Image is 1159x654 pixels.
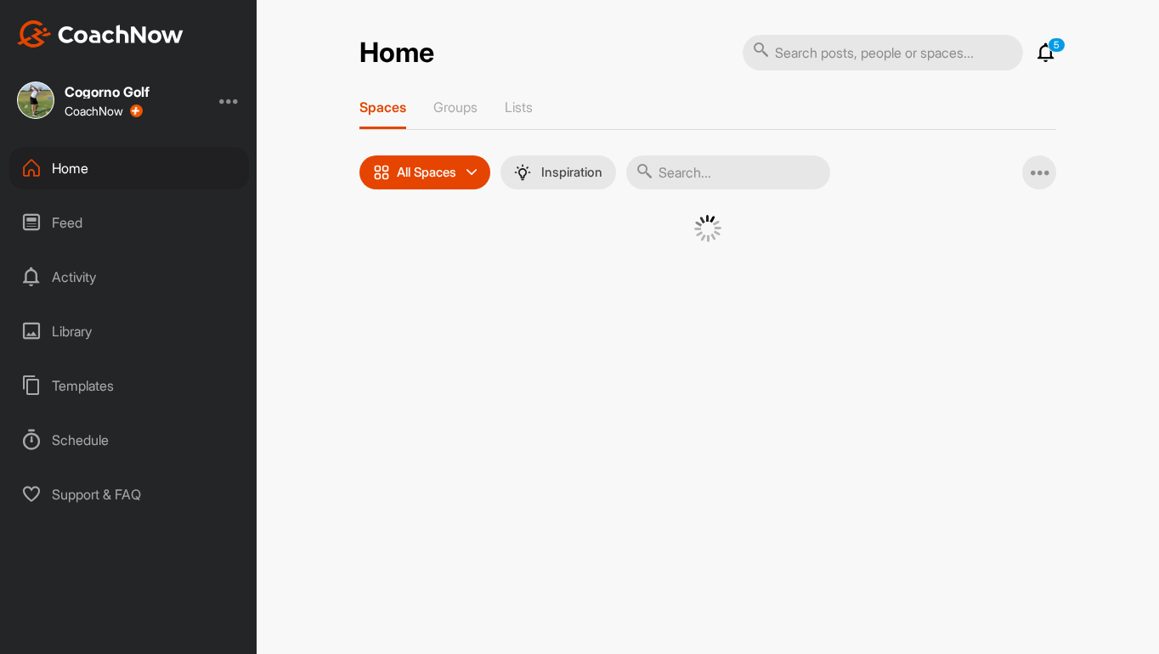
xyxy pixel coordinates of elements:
div: Activity [9,256,249,298]
div: Templates [9,364,249,407]
p: Groups [433,99,478,116]
div: Library [9,310,249,352]
p: Spaces [359,99,406,116]
img: CoachNow [17,20,184,48]
div: Schedule [9,419,249,461]
input: Search posts, people or spaces... [743,35,1023,70]
input: Search... [626,155,830,189]
div: Home [9,147,249,189]
img: G6gVgL6ErOh57ABN0eRmCEwV0I4iEi4d8EwaPGI0tHgoAbU4EAHFLEQAh+QQFCgALACwIAA4AGAASAAAEbHDJSesaOCdk+8xg... [694,215,721,242]
img: menuIcon [514,164,531,181]
h2: Home [359,37,434,70]
img: icon [373,164,390,181]
div: CoachNow [65,104,143,118]
img: square_d1c020ef43f25eddc99f18be7fb47767.jpg [17,82,54,119]
div: Feed [9,201,249,244]
p: Inspiration [541,166,602,179]
p: All Spaces [397,166,456,179]
div: Cogorno Golf [65,85,150,99]
p: 5 [1048,37,1066,53]
p: Lists [505,99,533,116]
div: Support & FAQ [9,473,249,516]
